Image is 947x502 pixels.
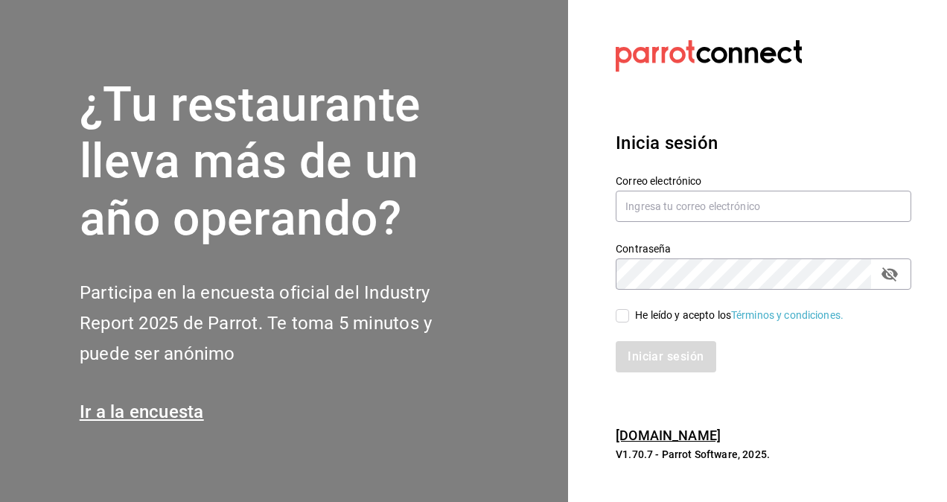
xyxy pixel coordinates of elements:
h1: ¿Tu restaurante lleva más de un año operando? [80,77,482,248]
label: Correo electrónico [616,175,911,185]
h3: Inicia sesión [616,130,911,156]
div: He leído y acepto los [635,308,844,323]
a: [DOMAIN_NAME] [616,428,721,443]
input: Ingresa tu correo electrónico [616,191,911,222]
button: passwordField [877,261,902,287]
h2: Participa en la encuesta oficial del Industry Report 2025 de Parrot. Te toma 5 minutos y puede se... [80,278,482,369]
a: Términos y condiciones. [731,309,844,321]
a: Ir a la encuesta [80,401,204,422]
p: V1.70.7 - Parrot Software, 2025. [616,447,911,462]
label: Contraseña [616,243,911,253]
